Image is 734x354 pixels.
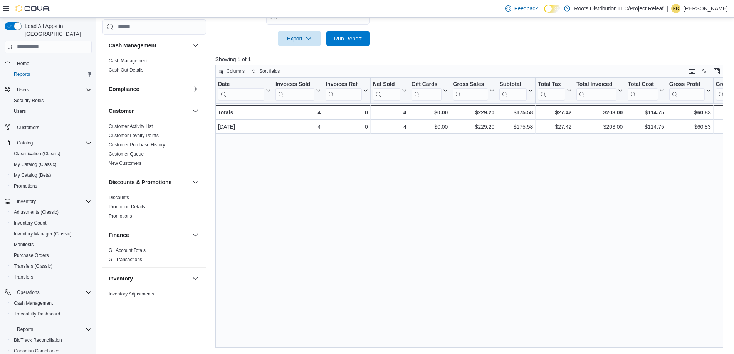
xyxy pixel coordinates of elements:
div: $0.00 [412,122,448,131]
div: $114.75 [628,122,664,131]
a: Users [11,107,29,116]
button: Discounts & Promotions [191,178,200,187]
div: Cash Management [102,56,206,78]
span: Security Roles [11,96,92,105]
span: Inventory Manager (Classic) [11,229,92,238]
a: Discounts [109,195,129,200]
div: 0 [326,122,368,131]
div: Discounts & Promotions [102,193,206,224]
span: Load All Apps in [GEOGRAPHIC_DATA] [22,22,92,38]
button: Catalog [14,138,36,148]
div: Gross Sales [453,81,488,101]
a: GL Account Totals [109,248,146,253]
button: Promotions [8,181,95,191]
a: GL Transactions [109,257,142,262]
span: Classification (Classic) [14,151,60,157]
button: Purchase Orders [8,250,95,261]
p: Showing 1 of 1 [215,55,729,63]
button: Customer [109,107,189,115]
a: Cash Management [11,299,56,308]
div: $0.00 [411,108,448,117]
div: Date [218,81,264,101]
button: Cash Management [109,42,189,49]
button: Catalog [2,138,95,148]
div: Invoices Sold [275,81,314,88]
span: BioTrack Reconciliation [11,336,92,345]
div: Total Cost [628,81,658,88]
a: Security Roles [11,96,47,105]
button: Inventory Count [8,218,95,228]
a: Inventory Adjustments [109,291,154,297]
div: Net Sold [373,81,400,88]
span: Home [14,59,92,68]
button: Compliance [109,85,189,93]
div: 4 [275,108,321,117]
div: 4 [275,122,321,131]
span: My Catalog (Classic) [14,161,57,168]
h3: Finance [109,231,129,239]
a: Home [14,59,32,68]
h3: Discounts & Promotions [109,178,171,186]
button: My Catalog (Beta) [8,170,95,181]
input: Dark Mode [544,5,560,13]
div: Gross Profit [669,81,705,88]
span: Transfers [11,272,92,282]
span: Customer Loyalty Points [109,133,159,139]
div: rinardo russell [671,4,680,13]
button: Compliance [191,84,200,94]
button: Operations [2,287,95,298]
span: Transfers [14,274,33,280]
button: Keyboard shortcuts [687,67,697,76]
span: Users [14,108,26,114]
button: Inventory [2,196,95,207]
div: $27.42 [538,108,571,117]
button: Sort fields [249,67,283,76]
div: Gift Card Sales [411,81,442,101]
div: Totals [218,108,270,117]
span: My Catalog (Beta) [11,171,92,180]
a: Adjustments (Classic) [11,208,62,217]
span: Transfers (Classic) [14,263,52,269]
span: Adjustments (Classic) [14,209,59,215]
div: Gross Profit [669,81,705,101]
div: $229.20 [453,108,494,117]
button: Display options [700,67,709,76]
div: $229.20 [453,122,494,131]
div: Total Invoiced [576,81,616,101]
span: Security Roles [14,97,44,104]
img: Cova [15,5,50,12]
div: $203.00 [576,122,623,131]
a: Cash Out Details [109,67,144,73]
span: Users [14,85,92,94]
a: Inventory Count [11,218,50,228]
a: Customers [14,123,42,132]
button: Customers [2,121,95,133]
button: Total Cost [628,81,664,101]
div: Gross Sales [453,81,488,88]
a: Promotion Details [109,204,145,210]
button: Inventory [109,275,189,282]
span: Users [17,87,29,93]
button: Inventory [14,197,39,206]
div: Subtotal [499,81,527,101]
span: Adjustments (Classic) [11,208,92,217]
span: Classification (Classic) [11,149,92,158]
button: Inventory Manager (Classic) [8,228,95,239]
span: Inventory [14,197,92,206]
button: Transfers [8,272,95,282]
button: Cash Management [8,298,95,309]
button: Enter fullscreen [712,67,721,76]
span: My Catalog (Classic) [11,160,92,169]
button: Finance [191,230,200,240]
div: Total Invoiced [576,81,616,88]
a: Reports [11,70,33,79]
span: Promotions [11,181,92,191]
span: Catalog [17,140,33,146]
div: $60.83 [669,108,711,117]
div: Invoices Ref [326,81,361,101]
span: Customers [14,122,92,132]
div: $27.42 [538,122,571,131]
a: Purchase Orders [11,251,52,260]
button: Invoices Ref [326,81,368,101]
